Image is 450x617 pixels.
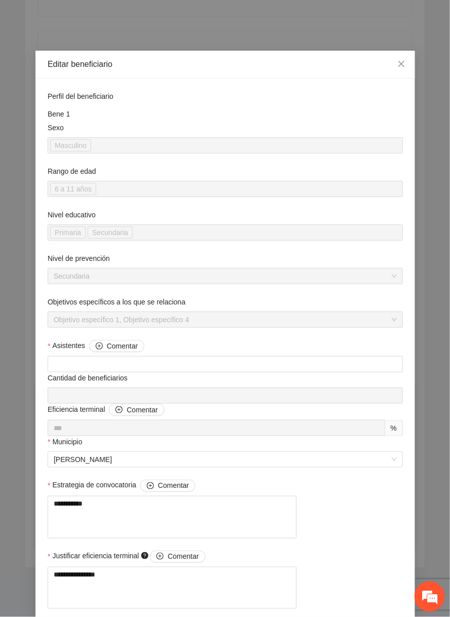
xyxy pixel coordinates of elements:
[95,342,102,351] span: plus-circle
[88,226,133,239] span: Secundaria
[158,480,189,491] span: Comentar
[150,551,205,563] button: Justificar eficiencia terminal question-circle
[385,420,402,436] div: %
[50,183,96,195] span: 6 a 11 años
[48,253,110,264] label: Nivel de prevención
[48,91,117,102] span: Perfil del beneficiario
[140,480,195,492] button: Estrategia de convocatoria
[388,51,415,78] button: Close
[48,209,96,220] label: Nivel educativo
[109,404,164,416] button: Eficiencia terminal
[52,340,144,352] span: Asistentes
[89,340,144,352] button: Asistentes
[48,372,132,383] span: Cantidad de beneficiarios
[48,296,185,307] label: Objetivos específicos a los que se relaciona
[50,226,86,239] span: Primaria
[52,480,195,492] span: Estrategia de convocatoria
[48,122,64,133] label: Sexo
[48,404,165,416] span: Eficiencia terminal
[92,227,128,238] span: Secundaria
[55,183,92,195] span: 6 a 11 años
[397,60,405,68] span: close
[48,166,96,177] label: Rango de edad
[127,404,157,415] span: Comentar
[55,140,87,151] span: Masculino
[54,452,397,467] span: Allende
[48,436,83,447] label: Municipio
[147,482,154,490] span: plus-circle
[54,312,397,327] span: Objetivo específico 1, Objetivo específico 4
[48,59,403,70] div: Editar beneficiario
[48,108,403,120] div: Bene 1
[115,406,122,414] span: plus-circle
[52,551,205,563] span: Justificar eficiencia terminal
[54,268,397,284] span: Secundaria
[156,553,163,561] span: plus-circle
[168,551,198,562] span: Comentar
[55,227,81,238] span: Primaria
[50,139,91,151] span: Masculino
[106,340,137,352] span: Comentar
[141,552,148,559] span: question-circle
